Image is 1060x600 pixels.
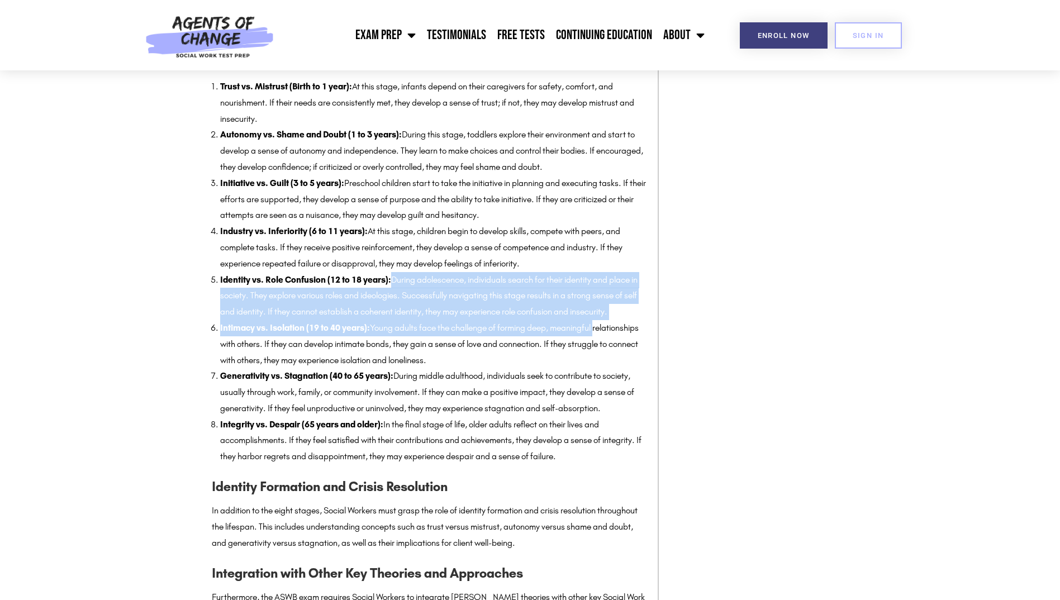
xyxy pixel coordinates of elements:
[220,419,383,430] strong: Integrity vs. Despair (65 years and older):
[220,417,647,465] li: In the final stage of life, older adults reflect on their lives and accomplishments. If they feel...
[835,22,902,49] a: SIGN IN
[220,368,647,416] li: During middle adulthood, individuals seek to contribute to society, usually through work, family,...
[350,21,421,49] a: Exam Prep
[658,21,710,49] a: About
[550,21,658,49] a: Continuing Education
[220,322,370,333] strong: Intimacy vs. Isolation (19 to 40 years):
[421,21,492,49] a: Testimonials
[740,22,828,49] a: Enroll Now
[280,21,710,49] nav: Menu
[220,178,344,188] strong: Initiative vs. Guilt (3 to 5 years):
[212,476,647,497] h3: Identity Formation and Crisis Resolution
[220,272,647,320] li: During adolescence, individuals search for their identity and place in society. They explore vari...
[220,223,647,272] li: At this stage, children begin to develop skills, compete with peers, and complete tasks. If they ...
[220,274,391,285] strong: Identity vs. Role Confusion (12 to 18 years):
[220,226,368,236] strong: Industry vs. Inferiority (6 to 11 years):
[758,32,810,39] span: Enroll Now
[220,81,352,92] strong: Trust vs. Mistrust (Birth to 1 year):
[220,175,647,223] li: Preschool children start to take the initiative in planning and executing tasks. If their efforts...
[220,320,647,368] li: Young adults face the challenge of forming deep, meaningful relationships with others. If they ca...
[492,21,550,49] a: Free Tests
[220,129,402,140] strong: Autonomy vs. Shame and Doubt (1 to 3 years):
[220,79,647,127] li: At this stage, infants depend on their caregivers for safety, comfort, and nourishment. If their ...
[853,32,884,39] span: SIGN IN
[220,127,647,175] li: During this stage, toddlers explore their environment and start to develop a sense of autonomy an...
[212,503,647,551] p: In addition to the eight stages, Social Workers must grasp the role of identity formation and cri...
[212,563,647,584] h3: Integration with Other Key Theories and Approaches
[220,370,393,381] strong: Generativity vs. Stagnation (40 to 65 years):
